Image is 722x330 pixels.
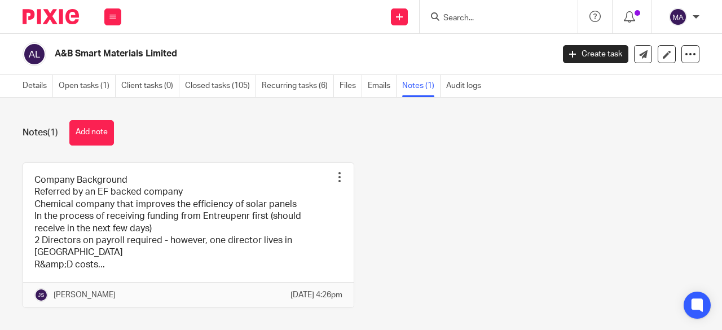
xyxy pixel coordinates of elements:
h2: A&B Smart Materials Limited [55,48,448,60]
p: [PERSON_NAME] [54,289,116,301]
input: Search [442,14,544,24]
p: [DATE] 4:26pm [290,289,342,301]
h1: Notes [23,127,58,139]
a: Details [23,75,53,97]
a: Closed tasks (105) [185,75,256,97]
a: Audit logs [446,75,487,97]
img: svg%3E [669,8,687,26]
a: Notes (1) [402,75,441,97]
a: Files [340,75,362,97]
span: (1) [47,128,58,137]
img: svg%3E [23,42,46,66]
a: Client tasks (0) [121,75,179,97]
button: Add note [69,120,114,146]
img: Pixie [23,9,79,24]
a: Create task [563,45,628,63]
a: Emails [368,75,397,97]
a: Open tasks (1) [59,75,116,97]
img: svg%3E [34,288,48,302]
a: Recurring tasks (6) [262,75,334,97]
